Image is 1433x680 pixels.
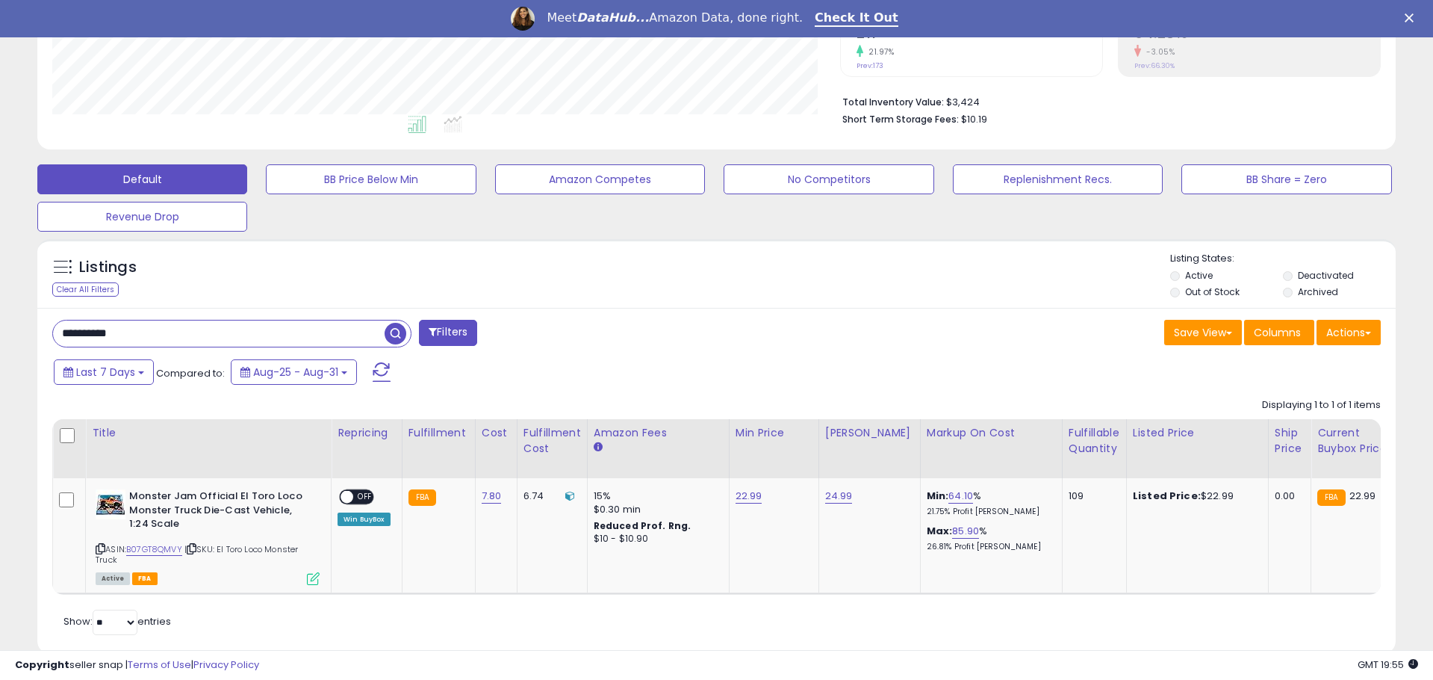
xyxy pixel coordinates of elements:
[1298,285,1338,298] label: Archived
[1185,269,1213,282] label: Active
[594,519,691,532] b: Reduced Prof. Rng.
[1181,164,1391,194] button: BB Share = Zero
[37,164,247,194] button: Default
[927,489,949,503] b: Min:
[132,572,158,585] span: FBA
[1185,285,1240,298] label: Out of Stock
[1134,61,1175,70] small: Prev: 66.30%
[511,7,535,31] img: Profile image for Georgie
[76,365,135,380] span: Last 7 Days
[353,491,377,504] span: OFF
[253,365,338,380] span: Aug-25 - Aug-31
[961,112,987,126] span: $10.19
[576,10,649,25] i: DataHub...
[927,489,1051,517] div: %
[495,164,705,194] button: Amazon Competes
[1317,489,1345,506] small: FBA
[920,419,1062,478] th: The percentage added to the cost of goods (COGS) that forms the calculator for Min & Max prices.
[408,425,469,441] div: Fulfillment
[96,543,299,566] span: | SKU: El Toro Loco Monster Truck
[54,359,154,385] button: Last 7 Days
[927,525,1051,552] div: %
[594,425,723,441] div: Amazon Fees
[594,489,718,503] div: 15%
[1141,46,1175,58] small: -3.05%
[96,489,320,584] div: ASIN:
[338,425,396,441] div: Repricing
[129,489,311,535] b: Monster Jam Official El Toro Loco Monster Truck Die-Cast Vehicle, 1:24 Scale
[857,61,883,70] small: Prev: 173
[1275,489,1299,503] div: 0.00
[37,202,247,232] button: Revenue Drop
[1133,425,1262,441] div: Listed Price
[1317,320,1381,345] button: Actions
[1349,489,1376,503] span: 22.99
[1405,13,1420,22] div: Close
[338,513,391,526] div: Win BuyBox
[523,425,581,457] div: Fulfillment Cost
[1069,425,1120,457] div: Fulfillable Quantity
[842,92,1370,110] li: $3,424
[594,441,603,454] small: Amazon Fees.
[1275,425,1305,457] div: Ship Price
[927,507,1051,517] p: 21.75% Profit [PERSON_NAME]
[79,257,137,278] h5: Listings
[815,10,898,27] a: Check It Out
[92,425,325,441] div: Title
[52,282,119,297] div: Clear All Filters
[1164,320,1242,345] button: Save View
[1069,489,1115,503] div: 109
[736,489,762,504] a: 22.99
[1244,320,1314,345] button: Columns
[63,614,171,628] span: Show: entries
[1170,252,1396,266] p: Listing States:
[482,489,502,504] a: 7.80
[1262,398,1381,412] div: Displaying 1 to 1 of 1 items
[523,489,576,503] div: 6.74
[419,320,477,346] button: Filters
[952,524,979,539] a: 85.90
[15,658,259,673] div: seller snap | |
[1254,325,1301,340] span: Columns
[927,425,1056,441] div: Markup on Cost
[1133,489,1257,503] div: $22.99
[15,658,69,672] strong: Copyright
[482,425,511,441] div: Cost
[128,658,191,672] a: Terms of Use
[594,533,718,545] div: $10 - $10.90
[547,10,803,25] div: Meet Amazon Data, done right.
[156,366,225,380] span: Compared to:
[948,489,973,504] a: 64.10
[736,425,812,441] div: Min Price
[193,658,259,672] a: Privacy Policy
[842,113,959,126] b: Short Term Storage Fees:
[863,46,894,58] small: 21.97%
[594,503,718,516] div: $0.30 min
[1317,425,1394,457] div: Current Buybox Price
[825,489,853,504] a: 24.99
[724,164,933,194] button: No Competitors
[842,96,944,108] b: Total Inventory Value:
[126,543,182,556] a: B07GT8QMVY
[408,489,436,506] small: FBA
[96,489,125,519] img: 51nHG7QiJhL._SL40_.jpg
[96,572,130,585] span: All listings currently available for purchase on Amazon
[927,542,1051,552] p: 26.81% Profit [PERSON_NAME]
[825,425,914,441] div: [PERSON_NAME]
[1133,489,1201,503] b: Listed Price:
[953,164,1163,194] button: Replenishment Recs.
[266,164,476,194] button: BB Price Below Min
[1358,658,1418,672] span: 2025-09-8 19:55 GMT
[1298,269,1354,282] label: Deactivated
[231,359,357,385] button: Aug-25 - Aug-31
[927,524,953,538] b: Max:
